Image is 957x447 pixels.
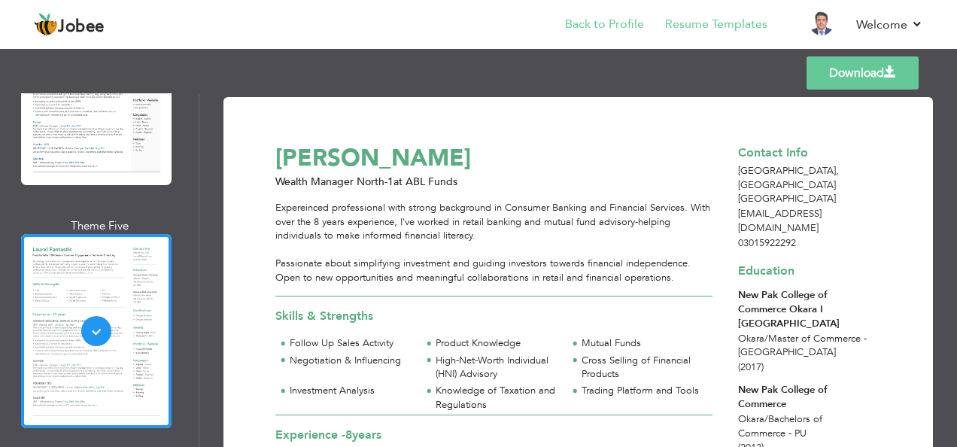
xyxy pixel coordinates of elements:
[738,288,873,330] div: New Pak College of Commerce Okara I [GEOGRAPHIC_DATA]
[764,332,768,345] span: /
[275,427,713,447] div: Experience -
[24,218,175,234] div: Theme Five
[275,201,713,284] div: Expereinced professional with strong background in Consumer Banking and Financial Services. With ...
[436,354,558,382] div: High-Net-Worth Individual (HNI) Advisory
[345,427,381,444] label: years
[738,332,867,360] span: Okara Master of Commerce - [GEOGRAPHIC_DATA]
[58,19,105,35] span: Jobee
[836,164,839,178] span: ,
[345,427,352,443] span: 8
[436,336,558,351] div: Product Knowledge
[738,144,808,161] span: Contact Info
[665,16,767,33] a: Resume Templates
[738,164,836,178] span: [GEOGRAPHIC_DATA]
[738,383,873,411] div: New Pak College of Commerce
[34,13,58,37] img: jobee.io
[275,175,393,189] span: Wealth Manager North-1
[290,336,412,351] div: Follow Up Sales Activity
[275,308,373,324] span: Skills & Strengths
[807,56,919,90] a: Download
[582,354,704,382] div: Cross Selling of Financial Products
[730,164,881,206] div: [GEOGRAPHIC_DATA]
[290,384,412,398] div: Investment Analysis
[738,263,794,279] span: Education
[764,412,768,426] span: /
[436,384,558,412] div: Knowledge of Taxation and Regulations
[738,207,822,235] span: [EMAIL_ADDRESS][DOMAIN_NAME]
[582,384,704,398] div: Trading Platform and Tools
[582,336,704,351] div: Mutual Funds
[738,192,836,205] span: [GEOGRAPHIC_DATA]
[856,16,923,34] a: Welcome
[393,175,457,189] span: at ABL Funds
[267,141,739,175] div: [PERSON_NAME]
[738,360,764,374] span: (2017)
[34,13,105,37] a: Jobee
[738,412,822,440] span: Okara Bachelors of Commerce - PU
[290,354,412,368] div: Negotiation & Influencing
[810,11,834,35] img: Profile Img
[565,16,644,33] a: Back to Profile
[738,236,796,250] span: 03015922292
